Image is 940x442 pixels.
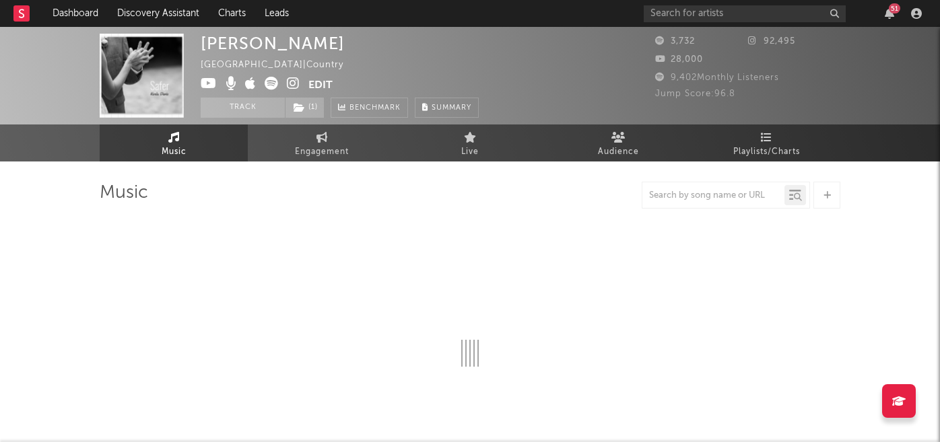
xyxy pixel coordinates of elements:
a: Benchmark [331,98,408,118]
span: Jump Score: 96.8 [655,89,735,98]
button: Summary [415,98,479,118]
a: Audience [544,124,692,161]
span: Benchmark [349,100,401,116]
span: Live [461,144,479,160]
input: Search by song name or URL [642,190,784,201]
a: Playlists/Charts [692,124,840,161]
span: Music [162,144,187,160]
div: [PERSON_NAME] [201,34,345,53]
button: (1) [286,98,324,118]
button: Edit [308,77,333,94]
span: 28,000 [655,55,703,64]
span: Summary [432,104,471,112]
span: 3,732 [655,37,695,46]
div: 51 [889,3,900,13]
span: Playlists/Charts [733,144,800,160]
a: Engagement [248,124,396,161]
button: Track [201,98,285,118]
a: Live [396,124,544,161]
span: Audience [598,144,639,160]
span: ( 1 ) [285,98,325,118]
div: [GEOGRAPHIC_DATA] | Country [201,57,359,73]
span: Engagement [295,144,349,160]
button: 51 [885,8,894,19]
input: Search for artists [644,5,846,22]
span: 9,402 Monthly Listeners [655,73,779,82]
a: Music [100,124,248,161]
span: 92,495 [748,37,795,46]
